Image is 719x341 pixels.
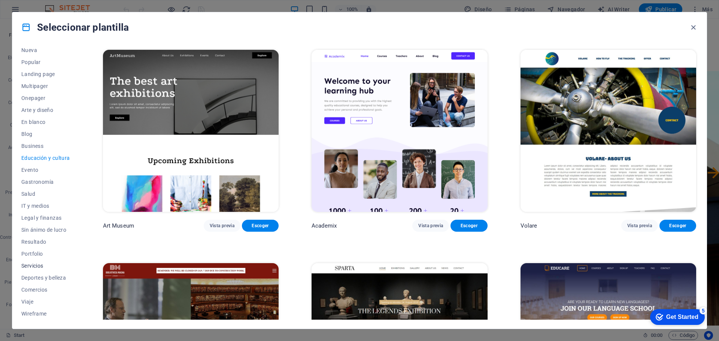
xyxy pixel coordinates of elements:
button: En blanco [21,116,70,128]
button: Nueva [21,44,70,56]
h4: Seleccionar plantilla [21,21,129,33]
button: Escoger [242,220,279,232]
button: Wireframe [21,308,70,320]
span: Salud [21,191,70,197]
button: Sin ánimo de lucro [21,224,70,236]
span: Viaje [21,299,70,305]
span: Portfolio [21,251,70,257]
button: Popular [21,56,70,68]
span: Vista previa [418,223,443,229]
span: En blanco [21,119,70,125]
span: Gastronomía [21,179,70,185]
span: Comercios [21,287,70,293]
span: Legal y finanzas [21,215,70,221]
button: IT y medios [21,200,70,212]
span: Escoger [665,223,690,229]
span: Onepager [21,95,70,101]
span: Business [21,143,70,149]
button: Arte y diseño [21,104,70,116]
button: Escoger [659,220,696,232]
span: Vista previa [210,223,234,229]
p: Art Museum [103,222,134,229]
button: Gastronomía [21,176,70,188]
span: Popular [21,59,70,65]
img: Art Museum [103,50,279,212]
span: Sin ánimo de lucro [21,227,70,233]
button: Portfolio [21,248,70,260]
span: Wireframe [21,311,70,317]
button: Educación y cultura [21,152,70,164]
span: Vista previa [627,223,652,229]
span: Escoger [456,223,481,229]
div: Get Started [22,8,54,15]
button: Business [21,140,70,152]
span: Multipager [21,83,70,89]
span: Deportes y belleza [21,275,70,281]
button: Escoger [450,220,487,232]
button: Vista previa [621,220,658,232]
button: Legal y finanzas [21,212,70,224]
button: Salud [21,188,70,200]
button: Onepager [21,92,70,104]
span: Educación y cultura [21,155,70,161]
span: Blog [21,131,70,137]
button: Viaje [21,296,70,308]
button: Resultado [21,236,70,248]
button: Comercios [21,284,70,296]
span: IT y medios [21,203,70,209]
span: Escoger [248,223,273,229]
span: Landing page [21,71,70,77]
p: Volare [521,222,537,229]
button: Evento [21,164,70,176]
span: Resultado [21,239,70,245]
div: 5 [55,1,63,9]
span: Nueva [21,47,70,53]
button: Deportes y belleza [21,272,70,284]
button: Servicios [21,260,70,272]
span: Evento [21,167,70,173]
img: Academix [312,50,487,212]
span: Servicios [21,263,70,269]
p: Academix [312,222,337,229]
div: Get Started 5 items remaining, 0% complete [6,4,61,19]
button: Landing page [21,68,70,80]
button: Vista previa [204,220,240,232]
img: Volare [521,50,696,212]
button: Multipager [21,80,70,92]
button: Vista previa [412,220,449,232]
span: Arte y diseño [21,107,70,113]
button: Blog [21,128,70,140]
